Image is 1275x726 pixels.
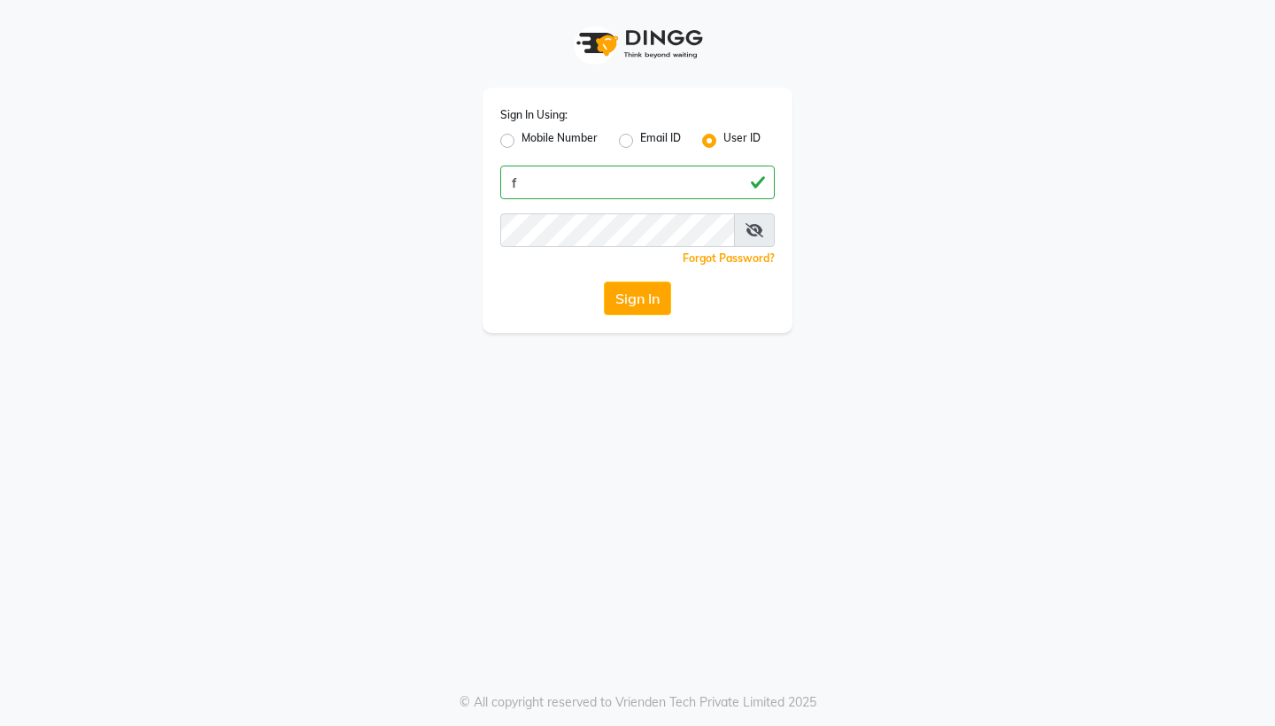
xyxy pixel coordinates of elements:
input: Username [500,213,735,247]
label: Sign In Using: [500,107,568,123]
img: logo1.svg [567,18,708,70]
input: Username [500,166,775,199]
label: User ID [723,130,761,151]
a: Forgot Password? [683,251,775,265]
button: Sign In [604,282,671,315]
label: Mobile Number [522,130,598,151]
label: Email ID [640,130,681,151]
